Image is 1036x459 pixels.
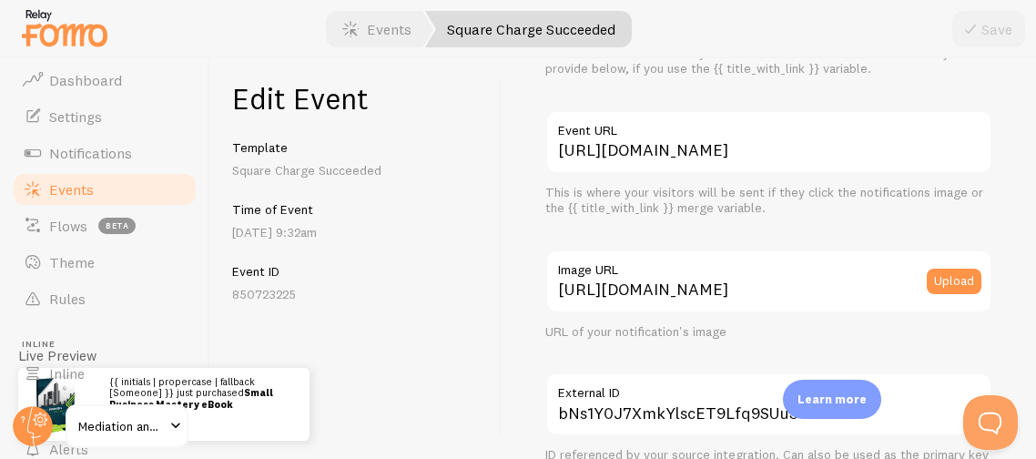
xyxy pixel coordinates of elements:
[963,395,1018,450] iframe: Help Scout Beacon - Open
[11,208,198,244] a: Flows beta
[49,440,88,458] span: Alerts
[232,223,479,241] p: [DATE] 9:32am
[545,185,992,217] div: This is where your visitors will be sent if they click the notifications image or the {{ title_wi...
[545,46,992,77] div: This text will be bolded in your notification and link to the Event URL you provide below, if you...
[11,280,198,317] a: Rules
[19,5,110,51] img: fomo-relay-logo-orange.svg
[545,110,992,141] label: Event URL
[545,250,992,280] label: Image URL
[232,80,479,117] h1: Edit Event
[927,269,981,294] button: Upload
[11,244,198,280] a: Theme
[49,290,86,308] span: Rules
[232,139,479,156] h5: Template
[232,285,479,303] p: 850723225
[545,324,992,341] div: URL of your notification's image
[49,217,87,235] span: Flows
[22,339,198,351] span: Inline
[783,380,881,419] div: Learn more
[98,218,136,234] span: beta
[797,391,867,408] p: Learn more
[545,372,992,403] label: External ID
[49,71,122,89] span: Dashboard
[49,253,95,271] span: Theme
[49,107,102,126] span: Settings
[11,171,198,208] a: Events
[11,98,198,135] a: Settings
[11,135,198,171] a: Notifications
[11,62,198,98] a: Dashboard
[66,404,188,448] a: Mediation and Arbitration Offices of [PERSON_NAME], LLC
[49,144,132,162] span: Notifications
[11,355,198,392] a: Inline
[49,364,85,382] span: Inline
[49,180,94,199] span: Events
[232,161,479,179] p: Square Charge Succeeded
[232,201,479,218] h5: Time of Event
[78,415,165,437] span: Mediation and Arbitration Offices of [PERSON_NAME], LLC
[232,263,479,280] h5: Event ID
